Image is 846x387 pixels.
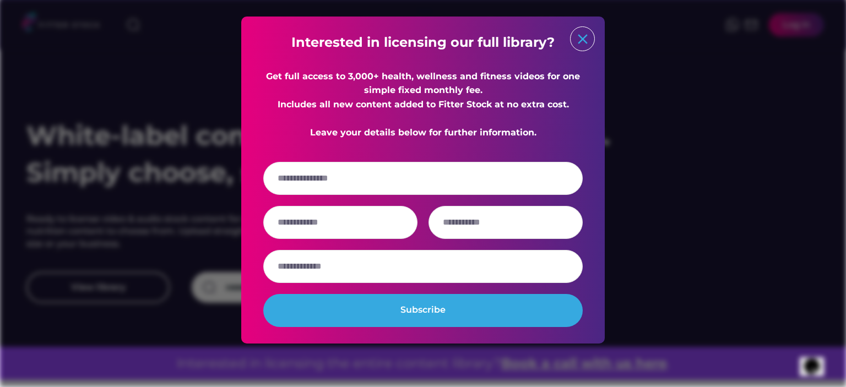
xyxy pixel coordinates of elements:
button: close [574,31,591,47]
iframe: chat widget [800,343,835,376]
button: Subscribe [263,294,583,327]
strong: Interested in licensing our full library? [291,34,555,50]
div: Get full access to 3,000+ health, wellness and fitness videos for one simple fixed monthly fee. I... [263,69,583,140]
